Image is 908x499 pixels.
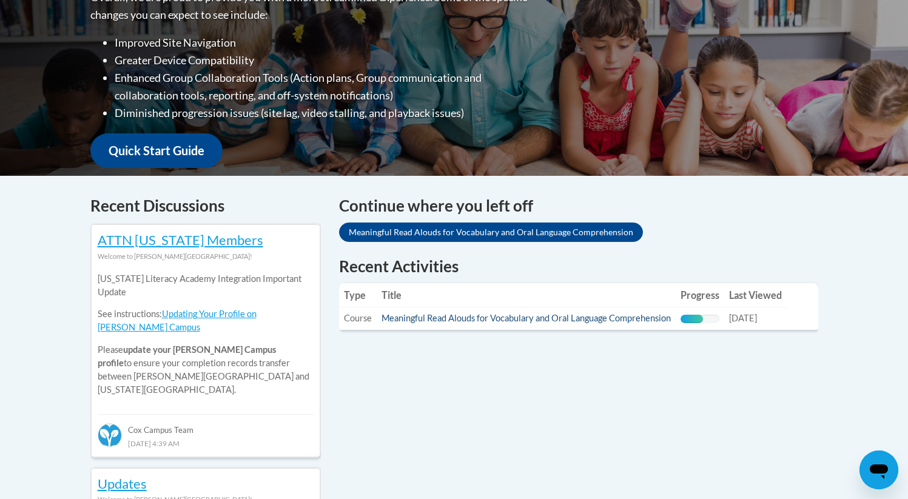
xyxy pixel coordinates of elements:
[339,223,643,242] a: Meaningful Read Alouds for Vocabulary and Oral Language Comprehension
[98,232,263,248] a: ATTN [US_STATE] Members
[344,313,372,323] span: Course
[98,309,257,332] a: Updating Your Profile on [PERSON_NAME] Campus
[98,272,314,299] p: [US_STATE] Literacy Academy Integration Important Update
[98,307,314,334] p: See instructions:
[98,423,122,447] img: Cox Campus Team
[98,250,314,263] div: Welcome to [PERSON_NAME][GEOGRAPHIC_DATA]!
[98,414,314,436] div: Cox Campus Team
[115,34,530,52] li: Improved Site Navigation
[729,313,757,323] span: [DATE]
[115,69,530,104] li: Enhanced Group Collaboration Tools (Action plans, Group communication and collaboration tools, re...
[382,313,671,323] a: Meaningful Read Alouds for Vocabulary and Oral Language Comprehension
[90,194,321,218] h4: Recent Discussions
[859,450,898,489] iframe: Button to launch messaging window
[90,133,223,168] a: Quick Start Guide
[377,283,676,307] th: Title
[98,344,276,368] b: update your [PERSON_NAME] Campus profile
[98,263,314,406] div: Please to ensure your completion records transfer between [PERSON_NAME][GEOGRAPHIC_DATA] and [US_...
[676,283,724,307] th: Progress
[724,283,787,307] th: Last Viewed
[339,255,818,277] h1: Recent Activities
[681,315,703,323] div: Progress, %
[115,104,530,122] li: Diminished progression issues (site lag, video stalling, and playback issues)
[98,475,147,492] a: Updates
[115,52,530,69] li: Greater Device Compatibility
[98,437,314,450] div: [DATE] 4:39 AM
[339,194,818,218] h4: Continue where you left off
[339,283,377,307] th: Type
